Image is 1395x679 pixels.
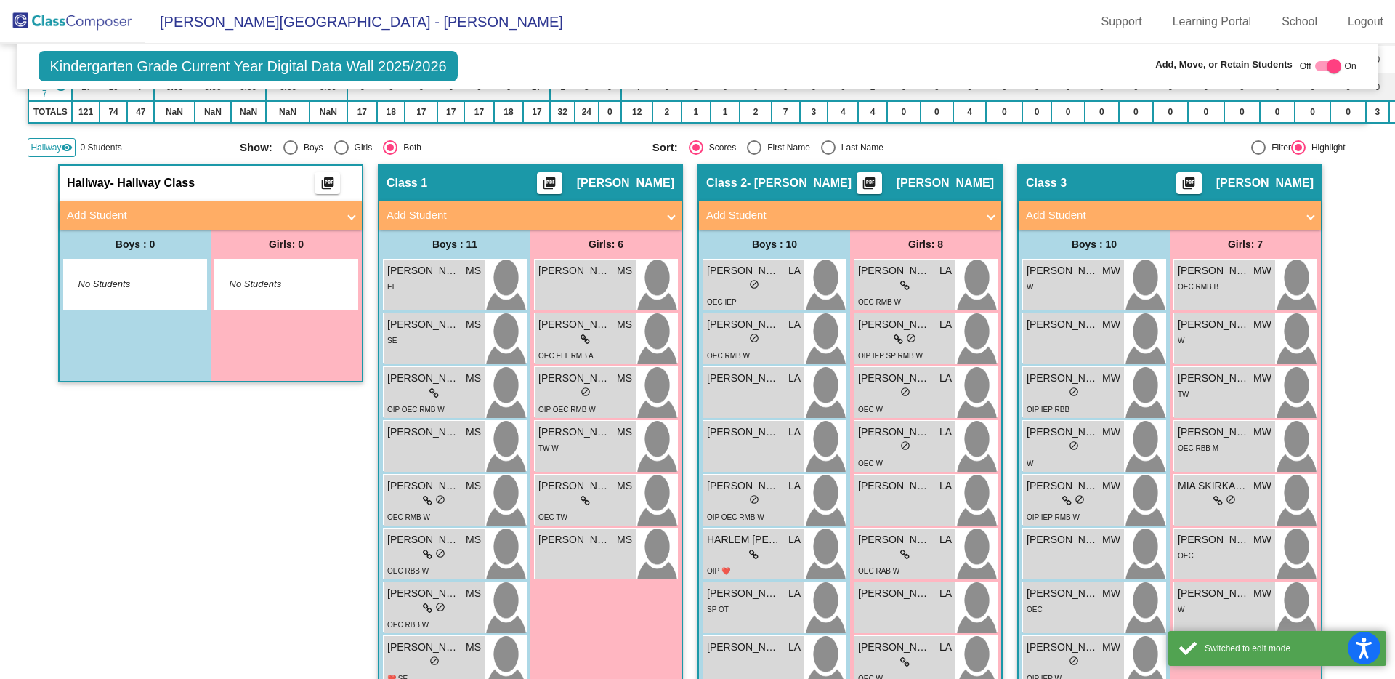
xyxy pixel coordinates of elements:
[1027,283,1033,291] span: W
[127,101,154,123] td: 47
[1102,640,1120,655] span: MW
[1178,606,1184,614] span: W
[939,586,952,601] span: LA
[379,230,530,259] div: Boys : 11
[67,176,110,190] span: Hallway
[706,207,976,224] mat-panel-title: Add Student
[1188,101,1224,123] td: 0
[154,101,195,123] td: NaN
[347,101,378,123] td: 17
[387,263,460,278] span: [PERSON_NAME] [PERSON_NAME]
[1155,57,1293,72] span: Add, Move, or Retain Students
[494,101,524,123] td: 18
[1295,101,1330,123] td: 0
[581,387,591,397] span: do_not_disturb_alt
[61,142,73,153] mat-icon: visibility
[1224,101,1260,123] td: 0
[788,317,801,332] span: LA
[1178,390,1189,398] span: TW
[1027,459,1033,467] span: W
[387,567,429,575] span: OEC RBB W
[1027,406,1069,414] span: OIP IEP RBB
[1366,101,1389,123] td: 3
[788,478,801,494] span: LA
[405,101,437,123] td: 17
[858,298,901,306] span: OEC RMB W
[1019,201,1321,230] mat-expansion-panel-header: Add Student
[788,371,801,386] span: LA
[900,387,910,397] span: do_not_disturb_alt
[387,406,445,414] span: OIP OEC RMB W
[707,317,780,332] span: [PERSON_NAME]
[939,478,952,494] span: LA
[435,494,445,505] span: do_not_disturb_alt
[707,298,737,306] span: OEC IEP
[230,277,320,292] span: No Students
[857,172,882,194] button: Print Students Details
[707,640,780,655] span: [PERSON_NAME] ([PERSON_NAME]) [PERSON_NAME]
[1102,532,1120,547] span: MW
[1178,444,1218,452] span: OEC RBB M
[707,513,764,521] span: OIP OEC RMB W
[1119,101,1154,123] td: 0
[1345,60,1356,73] span: On
[211,230,362,259] div: Girls: 0
[788,532,801,547] span: LA
[538,425,611,440] span: [PERSON_NAME]
[319,176,336,196] mat-icon: picture_as_pdf
[1027,425,1099,440] span: [PERSON_NAME] COST
[315,172,340,194] button: Print Students Details
[397,141,421,154] div: Both
[1178,283,1218,291] span: OEC RMB B
[699,201,1001,230] mat-expansion-panel-header: Add Student
[1085,101,1118,123] td: 0
[1253,425,1271,440] span: MW
[530,230,682,259] div: Girls: 6
[707,425,780,440] span: [PERSON_NAME]
[466,263,481,278] span: MS
[538,263,611,278] span: [PERSON_NAME]
[772,101,800,123] td: 7
[1069,441,1079,451] span: do_not_disturb_alt
[1069,387,1079,397] span: do_not_disturb_alt
[67,207,337,224] mat-panel-title: Add Student
[1026,176,1067,190] span: Class 3
[541,176,558,196] mat-icon: picture_as_pdf
[617,263,632,278] span: MS
[60,201,362,230] mat-expansion-panel-header: Add Student
[617,425,632,440] span: MS
[707,352,750,360] span: OEC RMB W
[617,317,632,332] span: MS
[538,532,611,547] span: [PERSON_NAME]
[1102,586,1120,601] span: MW
[1178,586,1250,601] span: [PERSON_NAME]
[682,101,711,123] td: 1
[60,230,211,259] div: Boys : 0
[240,141,272,154] span: Show:
[28,101,72,123] td: TOTALS
[1153,101,1188,123] td: 0
[387,207,657,224] mat-panel-title: Add Student
[39,51,457,81] span: Kindergarten Grade Current Year Digital Data Wall 2025/2026
[523,101,550,123] td: 17
[703,141,736,154] div: Scores
[538,478,611,494] span: [PERSON_NAME]
[707,478,780,494] span: [PERSON_NAME] ([PERSON_NAME]) [PERSON_NAME]
[621,101,652,123] td: 12
[387,371,460,386] span: [PERSON_NAME]
[858,352,923,360] span: OIP IEP SP RMB W
[1216,176,1314,190] span: [PERSON_NAME]
[387,283,400,291] span: ELL
[1102,425,1120,440] span: MW
[1260,101,1295,123] td: 0
[617,532,632,547] span: MS
[711,101,740,123] td: 1
[1102,263,1120,278] span: MW
[858,425,931,440] span: [PERSON_NAME]
[858,459,883,467] span: OEC W
[887,101,921,123] td: 0
[1180,176,1197,196] mat-icon: picture_as_pdf
[387,513,430,521] span: OEC RMB W
[939,263,952,278] span: LA
[788,640,801,655] span: LA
